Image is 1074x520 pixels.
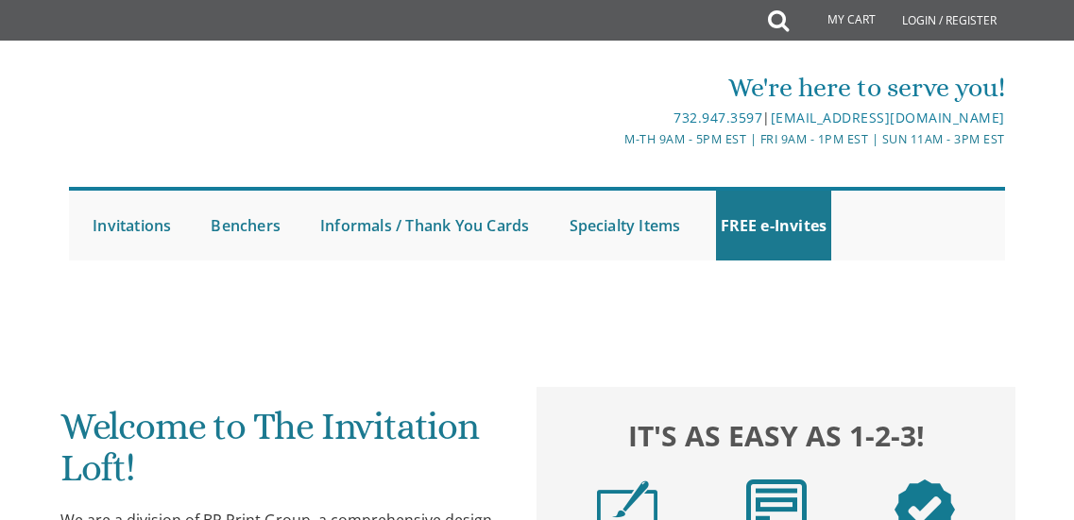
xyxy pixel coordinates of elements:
div: M-Th 9am - 5pm EST | Fri 9am - 1pm EST | Sun 11am - 3pm EST [382,129,1004,149]
a: Invitations [88,191,176,260]
h1: Welcome to The Invitation Loft! [60,406,507,503]
a: Benchers [206,191,285,260]
div: We're here to serve you! [382,69,1004,107]
a: Informals / Thank You Cards [315,191,534,260]
a: FREE e-Invites [716,191,832,260]
a: My Cart [787,2,889,40]
div: | [382,107,1004,129]
h2: It's as easy as 1-2-3! [553,415,999,455]
a: 732.947.3597 [673,109,762,126]
a: Specialty Items [565,191,686,260]
a: [EMAIL_ADDRESS][DOMAIN_NAME] [771,109,1005,126]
